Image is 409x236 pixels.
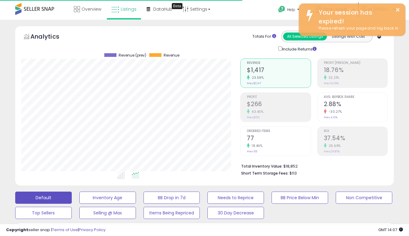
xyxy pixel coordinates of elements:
[241,162,383,169] li: $18,852
[207,192,264,204] button: Needs to Reprice
[324,95,387,99] span: Avg. Buybox Share
[6,227,28,233] strong: Copyright
[378,227,403,233] span: 2025-10-12 14:07 GMT
[250,109,263,114] small: 63.40%
[250,144,262,148] small: 18.46%
[250,75,264,80] small: 23.58%
[247,116,260,119] small: Prev: $163
[241,171,289,176] b: Short Term Storage Fees:
[207,207,264,219] button: 30 Day Decrease
[324,67,387,75] h2: 18.76%
[274,45,324,52] div: Include Returns
[272,192,328,204] button: BB Price Below Min
[153,6,172,12] span: DataHub
[336,192,392,204] button: Non Competitive
[324,61,387,65] span: Profit [PERSON_NAME]
[314,26,401,31] div: Please refresh your page and log back in
[247,101,310,109] h2: $266
[327,144,341,148] small: 25.68%
[324,135,387,143] h2: 37.54%
[172,3,182,9] div: Tooltip anchor
[144,192,200,204] button: BB Drop in 7d
[6,227,106,233] div: seller snap | |
[278,5,286,13] i: Get Help
[247,130,310,133] span: Ordered Items
[324,101,387,109] h2: 2.88%
[324,150,340,153] small: Prev: 29.87%
[247,135,310,143] h2: 77
[247,150,257,153] small: Prev: 65
[81,6,101,12] span: Overview
[324,130,387,133] span: ROI
[395,6,400,14] button: ×
[15,207,72,219] button: Top Sellers
[144,207,200,219] button: Items Being Repriced
[119,53,146,57] span: Revenue (prev)
[327,33,370,40] button: Listings With Cost
[247,95,310,99] span: Profit
[241,164,282,169] b: Total Inventory Value:
[121,6,137,12] span: Listings
[283,33,327,40] button: All Selected Listings
[164,53,179,57] span: Revenue
[79,207,136,219] button: Selling @ Max
[79,227,106,233] a: Privacy Policy
[52,227,78,233] a: Terms of Use
[273,1,310,20] a: Help
[289,170,297,176] span: $113
[30,32,71,42] h5: Analytics
[327,75,339,80] small: 32.21%
[314,8,401,26] div: Your session has expired!
[327,109,342,114] small: -30.27%
[324,116,338,119] small: Prev: 4.13%
[247,67,310,75] h2: $1,417
[287,7,295,12] span: Help
[252,34,276,40] div: Totals For
[247,82,261,85] small: Prev: $1,147
[15,192,72,204] button: Default
[324,82,339,85] small: Prev: 14.19%
[247,61,310,65] span: Revenue
[79,192,136,204] button: Inventory Age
